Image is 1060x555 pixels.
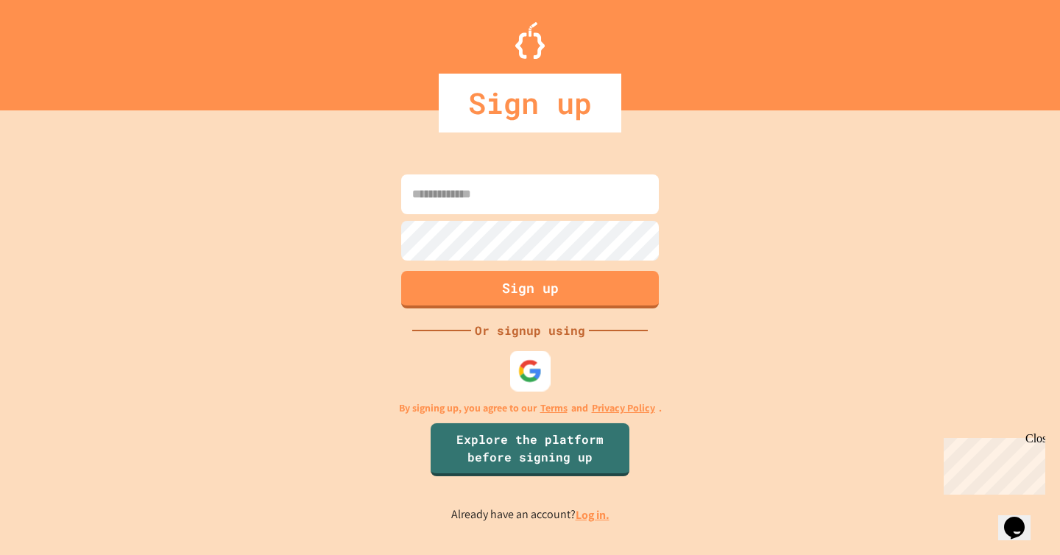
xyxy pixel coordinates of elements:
[471,322,589,339] div: Or signup using
[401,271,659,308] button: Sign up
[6,6,102,93] div: Chat with us now!Close
[518,359,543,383] img: google-icon.svg
[515,22,545,59] img: Logo.svg
[540,400,568,416] a: Terms
[431,423,629,476] a: Explore the platform before signing up
[938,432,1045,495] iframe: chat widget
[451,506,609,524] p: Already have an account?
[592,400,655,416] a: Privacy Policy
[576,507,609,523] a: Log in.
[998,496,1045,540] iframe: chat widget
[439,74,621,132] div: Sign up
[399,400,662,416] p: By signing up, you agree to our and .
